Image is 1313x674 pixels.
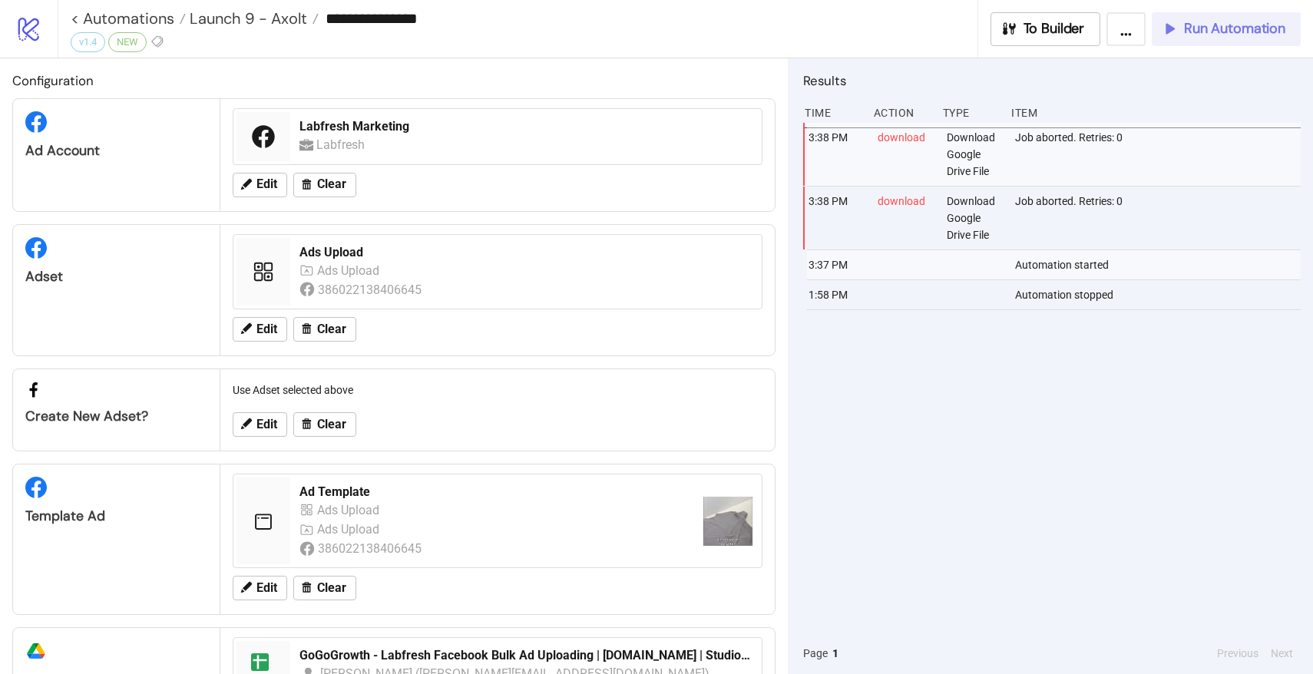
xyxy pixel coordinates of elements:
button: Clear [293,173,356,197]
span: Edit [256,581,277,595]
button: Previous [1212,645,1263,662]
div: Labfresh [316,135,369,154]
div: Ads Upload [299,244,752,261]
div: Ads Upload [317,520,383,539]
span: Edit [256,177,277,191]
a: Launch 9 - Axolt [186,11,319,26]
button: Run Automation [1152,12,1301,46]
div: Item [1010,98,1301,127]
div: Job aborted. Retries: 0 [1014,187,1305,249]
div: Time [803,98,862,127]
div: Template Ad [25,507,207,525]
div: download [876,123,934,186]
span: Clear [317,418,346,431]
div: GoGoGrowth - Labfresh Facebook Bulk Ad Uploading | [DOMAIN_NAME] | Studio Plan v1.4 [299,647,752,664]
h2: Configuration [12,71,776,91]
div: Automation stopped [1014,280,1305,309]
button: To Builder [991,12,1101,46]
div: 386022138406645 [318,539,425,558]
span: Edit [256,322,277,336]
button: 1 [828,645,843,662]
button: Clear [293,412,356,437]
button: Edit [233,412,287,437]
div: Ad Account [25,142,207,160]
span: To Builder [1024,20,1085,38]
div: v1.4 [71,32,105,52]
div: Adset [25,268,207,286]
button: Next [1266,645,1298,662]
div: 1:58 PM [807,280,865,309]
h2: Results [803,71,1301,91]
div: download [876,187,934,249]
div: Automation started [1014,250,1305,279]
div: Ad Template [299,484,691,501]
span: Launch 9 - Axolt [186,8,307,28]
div: Labfresh Marketing [299,118,752,135]
button: Edit [233,317,287,342]
button: Edit [233,173,287,197]
div: 3:37 PM [807,250,865,279]
span: Clear [317,581,346,595]
div: Download Google Drive File [945,187,1004,249]
button: Clear [293,317,356,342]
div: Create new adset? [25,408,207,425]
div: 3:38 PM [807,123,865,186]
span: Clear [317,322,346,336]
div: Use Adset selected above [227,375,769,405]
div: NEW [108,32,147,52]
div: Ads Upload [317,261,383,280]
span: Page [803,645,828,662]
img: https://scontent-fra3-1.xx.fbcdn.net/v/t15.13418-10/438228590_368637219508900_4355845514892015597... [703,497,752,546]
button: ... [1106,12,1146,46]
div: Ads Upload [317,501,383,520]
button: Clear [293,576,356,600]
div: Job aborted. Retries: 0 [1014,123,1305,186]
span: Clear [317,177,346,191]
div: Type [941,98,1000,127]
span: Run Automation [1184,20,1285,38]
button: Edit [233,576,287,600]
div: Action [872,98,931,127]
div: Download Google Drive File [945,123,1004,186]
div: 386022138406645 [318,280,425,299]
div: 3:38 PM [807,187,865,249]
a: < Automations [71,11,186,26]
span: Edit [256,418,277,431]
